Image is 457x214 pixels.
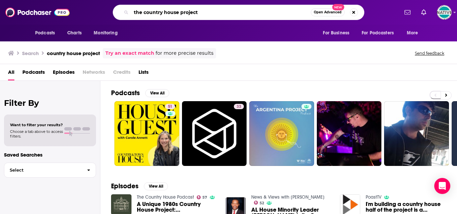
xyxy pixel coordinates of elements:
[4,98,96,108] h2: Filter By
[311,8,345,16] button: Open AdvancedNew
[402,27,427,39] button: open menu
[332,4,344,10] span: New
[402,7,413,18] a: Show notifications dropdown
[114,101,179,166] a: 51
[113,67,130,80] span: Credits
[83,67,105,80] span: Networks
[89,27,126,39] button: open menu
[357,27,403,39] button: open menu
[234,104,244,109] a: 33
[145,89,169,97] button: View All
[67,28,82,38] span: Charts
[318,27,358,39] button: open menu
[4,168,82,172] span: Select
[165,104,175,109] a: 51
[137,201,217,213] span: A Unique 1980s Country House Project: [GEOGRAPHIC_DATA] With [PERSON_NAME] | 48
[251,194,325,200] a: News & Views with Joel Heitkamp
[366,194,381,200] a: PoastTV
[131,7,311,18] input: Search podcasts, credits, & more...
[413,50,446,56] button: Send feedback
[137,194,194,200] a: The Country House Podcast
[366,201,446,213] a: I'm building a country house half of the project is a construction site
[197,195,207,199] a: 57
[4,152,96,158] p: Saved Searches
[10,123,63,127] span: Want to filter your results?
[53,67,75,80] a: Episodes
[22,50,39,56] h3: Search
[419,7,429,18] a: Show notifications dropdown
[437,5,452,20] img: User Profile
[260,202,264,205] span: 52
[182,101,247,166] a: 33
[5,6,70,19] img: Podchaser - Follow, Share and Rate Podcasts
[362,28,394,38] span: For Podcasters
[237,103,241,110] span: 33
[437,5,452,20] button: Show profile menu
[434,178,450,194] div: Open Intercom Messenger
[407,28,418,38] span: More
[254,201,264,205] a: 52
[111,89,169,97] a: PodcastsView All
[323,28,349,38] span: For Business
[30,27,64,39] button: open menu
[113,5,364,20] div: Search podcasts, credits, & more...
[4,163,96,178] button: Select
[202,196,207,199] span: 57
[314,11,342,14] span: Open Advanced
[63,27,86,39] a: Charts
[47,50,100,56] h3: country house project
[139,67,149,80] a: Lists
[111,182,139,190] h2: Episodes
[35,28,55,38] span: Podcasts
[137,201,217,213] a: A Unique 1980s Country House Project: Henbury Hall With Jeremy Musson | 48
[111,182,168,190] a: EpisodesView All
[156,49,213,57] span: for more precise results
[10,129,63,139] span: Choose a tab above to access filters.
[22,67,45,80] a: Podcasts
[111,89,140,97] h2: Podcasts
[8,67,14,80] a: All
[168,103,172,110] span: 51
[94,28,117,38] span: Monitoring
[144,182,168,190] button: View All
[105,49,154,57] a: Try an exact match
[437,5,452,20] span: Logged in as truenativemedia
